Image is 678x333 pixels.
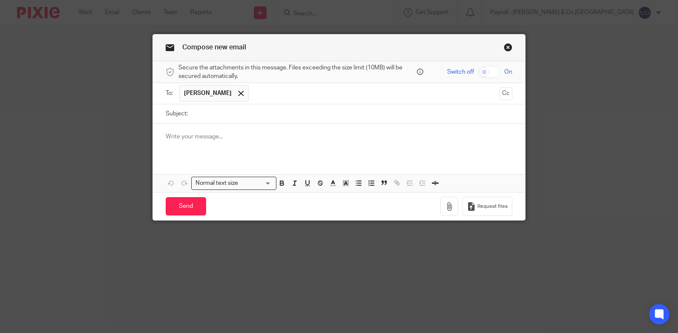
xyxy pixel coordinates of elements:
[178,63,415,81] span: Secure the attachments in this message. Files exceeding the size limit (10MB) will be secured aut...
[166,109,188,118] label: Subject:
[191,177,276,190] div: Search for option
[184,89,232,98] span: [PERSON_NAME]
[504,43,512,55] a: Close this dialog window
[241,179,271,188] input: Search for option
[447,68,474,76] span: Switch off
[166,197,206,215] input: Send
[463,197,512,216] button: Request files
[500,87,512,100] button: Cc
[166,89,175,98] label: To:
[193,179,240,188] span: Normal text size
[477,203,508,210] span: Request files
[504,68,512,76] span: On
[182,44,246,51] span: Compose new email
